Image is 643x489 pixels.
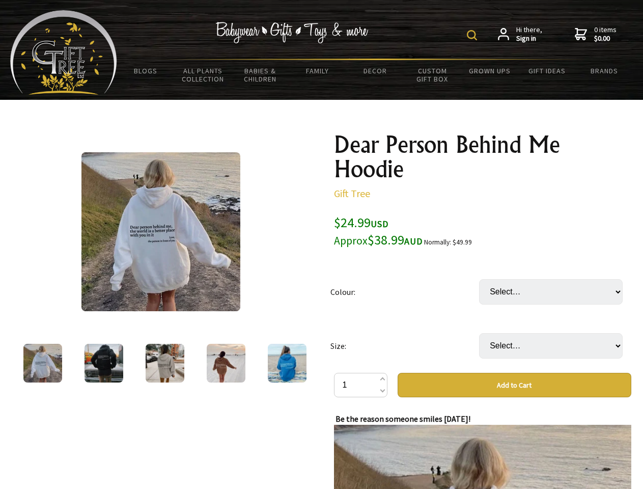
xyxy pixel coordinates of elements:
img: Dear Person Behind Me Hoodie [85,344,123,383]
span: AUD [404,235,423,247]
a: Custom Gift Box [404,60,461,90]
a: Brands [576,60,633,81]
a: 0 items$0.00 [575,25,617,43]
span: Hi there, [516,25,542,43]
h1: Dear Person Behind Me Hoodie [334,132,631,181]
a: Hi there,Sign in [498,25,542,43]
img: Dear Person Behind Me Hoodie [81,152,240,311]
img: product search [467,30,477,40]
strong: $0.00 [594,34,617,43]
td: Size: [330,319,479,373]
img: Babywear - Gifts - Toys & more [216,22,369,43]
small: Normally: $49.99 [424,238,472,247]
small: Approx [334,234,368,248]
a: Gift Tree [334,187,370,200]
a: Babies & Children [232,60,289,90]
img: Dear Person Behind Me Hoodie [268,344,306,383]
img: Dear Person Behind Me Hoodie [146,344,184,383]
span: $24.99 $38.99 [334,214,423,248]
a: All Plants Collection [175,60,232,90]
span: USD [371,218,388,230]
button: Add to Cart [398,373,631,397]
img: Dear Person Behind Me Hoodie [207,344,245,383]
a: BLOGS [117,60,175,81]
a: Family [289,60,347,81]
img: Babyware - Gifts - Toys and more... [10,10,117,95]
a: Decor [346,60,404,81]
strong: Sign in [516,34,542,43]
img: Dear Person Behind Me Hoodie [23,344,62,383]
span: 0 items [594,25,617,43]
a: Grown Ups [461,60,518,81]
td: Colour: [330,265,479,319]
a: Gift Ideas [518,60,576,81]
